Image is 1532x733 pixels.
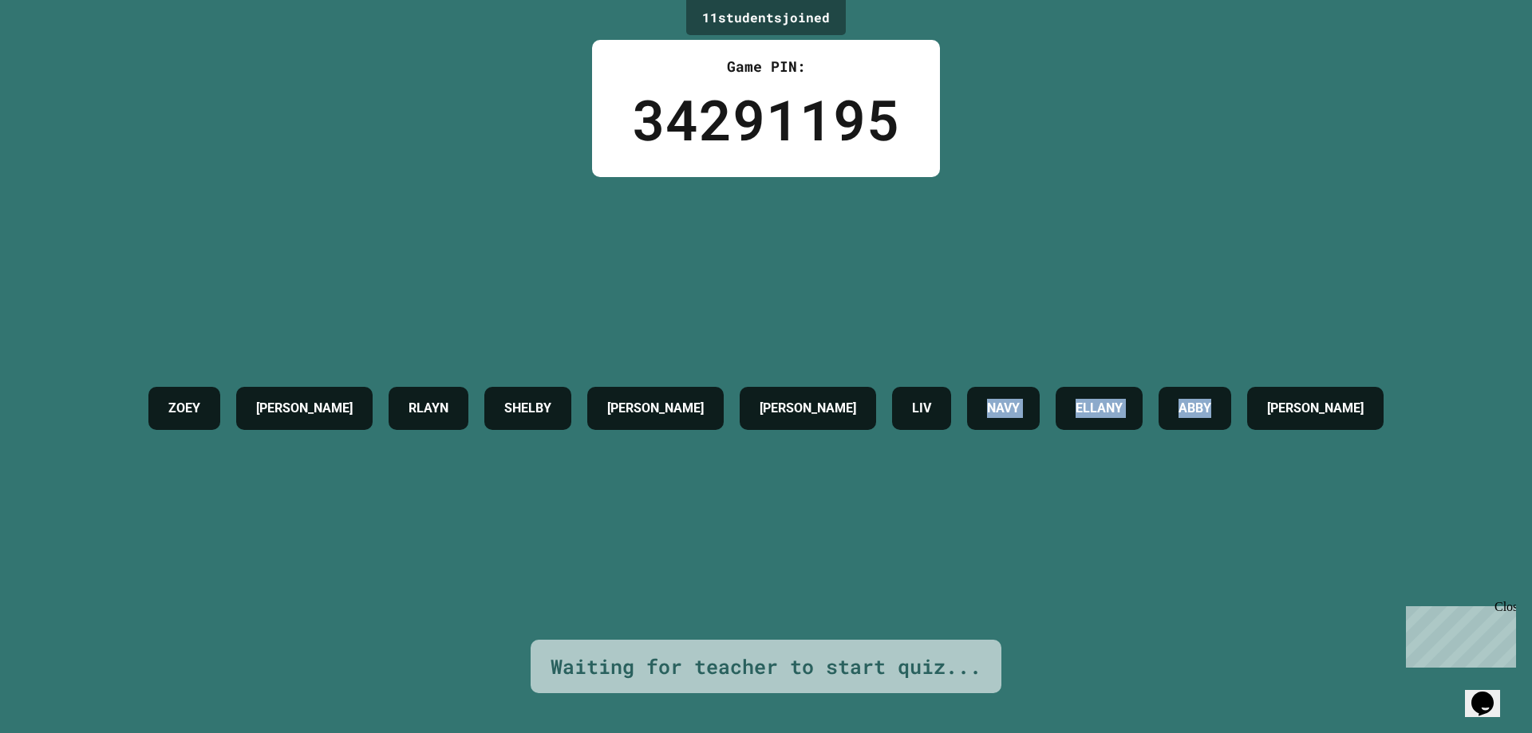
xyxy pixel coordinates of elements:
[6,6,110,101] div: Chat with us now!Close
[607,399,704,418] h4: [PERSON_NAME]
[912,399,931,418] h4: LIV
[256,399,353,418] h4: [PERSON_NAME]
[632,77,900,161] div: 34291195
[504,399,551,418] h4: SHELBY
[1267,399,1364,418] h4: [PERSON_NAME]
[760,399,856,418] h4: [PERSON_NAME]
[551,652,981,682] div: Waiting for teacher to start quiz...
[1179,399,1211,418] h4: ABBY
[1400,600,1516,668] iframe: chat widget
[168,399,200,418] h4: ZOEY
[632,56,900,77] div: Game PIN:
[1076,399,1123,418] h4: ELLANY
[409,399,448,418] h4: RLAYN
[1465,669,1516,717] iframe: chat widget
[987,399,1020,418] h4: NAVY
